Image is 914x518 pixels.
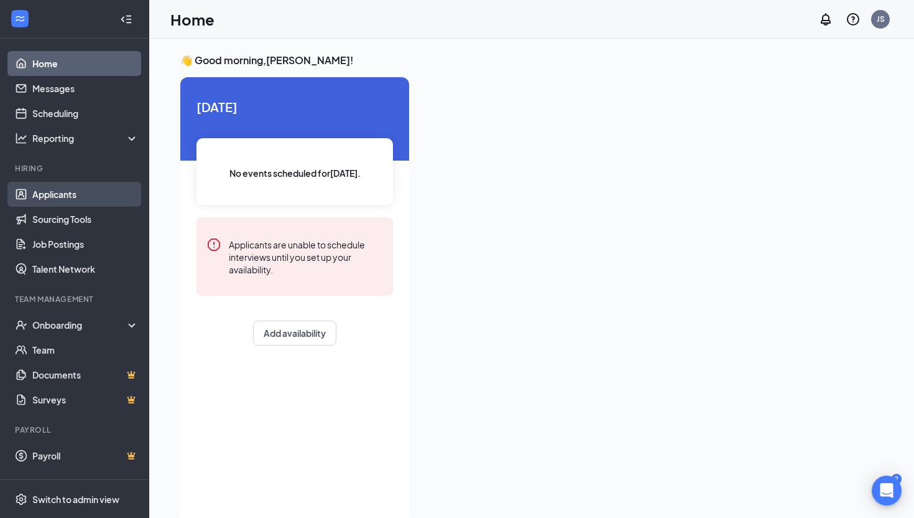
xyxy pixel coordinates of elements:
button: Add availability [253,321,336,346]
div: Applicants are unable to schedule interviews until you set up your availability. [229,237,383,276]
svg: Settings [15,493,27,506]
div: Payroll [15,425,136,435]
svg: QuestionInfo [846,12,861,27]
h1: Home [170,9,215,30]
div: 2 [892,474,902,484]
div: Reporting [32,132,139,144]
a: DocumentsCrown [32,362,139,387]
div: Switch to admin view [32,493,119,506]
svg: Error [206,237,221,252]
svg: WorkstreamLogo [14,12,26,25]
a: Job Postings [32,232,139,257]
div: Hiring [15,163,136,174]
h3: 👋 Good morning, [PERSON_NAME] ! [180,54,883,67]
svg: UserCheck [15,319,27,331]
a: Applicants [32,182,139,207]
div: Open Intercom Messenger [872,476,902,506]
a: Scheduling [32,101,139,126]
svg: Notifications [818,12,833,27]
span: [DATE] [196,97,393,116]
div: Team Management [15,294,136,304]
div: Onboarding [32,319,128,331]
a: Sourcing Tools [32,207,139,232]
a: Home [32,51,139,76]
span: No events scheduled for [DATE] . [229,166,361,180]
svg: Collapse [120,13,132,26]
a: Messages [32,76,139,101]
div: JS [877,14,885,24]
a: Talent Network [32,257,139,281]
a: PayrollCrown [32,443,139,468]
svg: Analysis [15,132,27,144]
a: SurveysCrown [32,387,139,412]
a: Team [32,337,139,362]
